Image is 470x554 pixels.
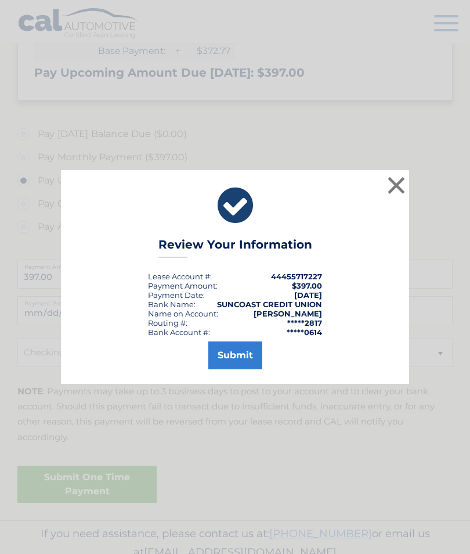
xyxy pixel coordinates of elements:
div: Bank Account #: [148,328,210,337]
strong: [PERSON_NAME] [254,309,322,318]
span: $397.00 [292,281,322,290]
button: × [385,174,408,197]
div: Bank Name: [148,300,196,309]
strong: SUNCOAST CREDIT UNION [217,300,322,309]
span: Payment Date [148,290,203,300]
div: Routing #: [148,318,187,328]
div: Payment Amount: [148,281,218,290]
div: Name on Account: [148,309,218,318]
button: Submit [208,341,262,369]
div: Lease Account #: [148,272,212,281]
span: [DATE] [294,290,322,300]
h3: Review Your Information [158,238,312,258]
strong: 44455717227 [271,272,322,281]
div: : [148,290,205,300]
